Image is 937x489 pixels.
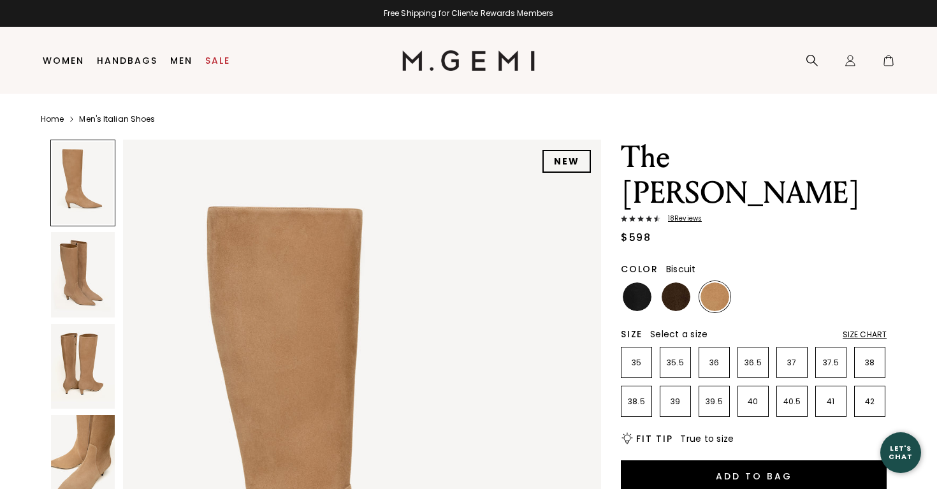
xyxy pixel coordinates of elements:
[699,397,729,407] p: 39.5
[205,55,230,66] a: Sale
[662,282,690,311] img: Chocolate
[843,330,887,340] div: Size Chart
[51,324,115,409] img: The Tina
[855,397,885,407] p: 42
[660,397,690,407] p: 39
[402,50,535,71] img: M.Gemi
[623,282,651,311] img: Black
[777,358,807,368] p: 37
[816,358,846,368] p: 37.5
[636,434,672,444] h2: Fit Tip
[738,358,768,368] p: 36.5
[660,358,690,368] p: 35.5
[650,328,708,340] span: Select a size
[621,140,887,211] h1: The [PERSON_NAME]
[621,264,658,274] h2: Color
[542,150,591,173] div: NEW
[621,397,651,407] p: 38.5
[43,55,84,66] a: Women
[701,282,729,311] img: Biscuit
[621,230,651,245] div: $598
[880,444,921,460] div: Let's Chat
[680,432,734,445] span: True to size
[699,358,729,368] p: 36
[660,215,702,223] span: 18 Review s
[816,397,846,407] p: 41
[41,114,64,124] a: Home
[97,55,157,66] a: Handbags
[777,397,807,407] p: 40.5
[170,55,192,66] a: Men
[855,358,885,368] p: 38
[79,114,155,124] a: Men's Italian Shoes
[621,329,643,339] h2: Size
[666,263,696,275] span: Biscuit
[621,358,651,368] p: 35
[51,232,115,317] img: The Tina
[738,397,768,407] p: 40
[621,215,887,225] a: 18Reviews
